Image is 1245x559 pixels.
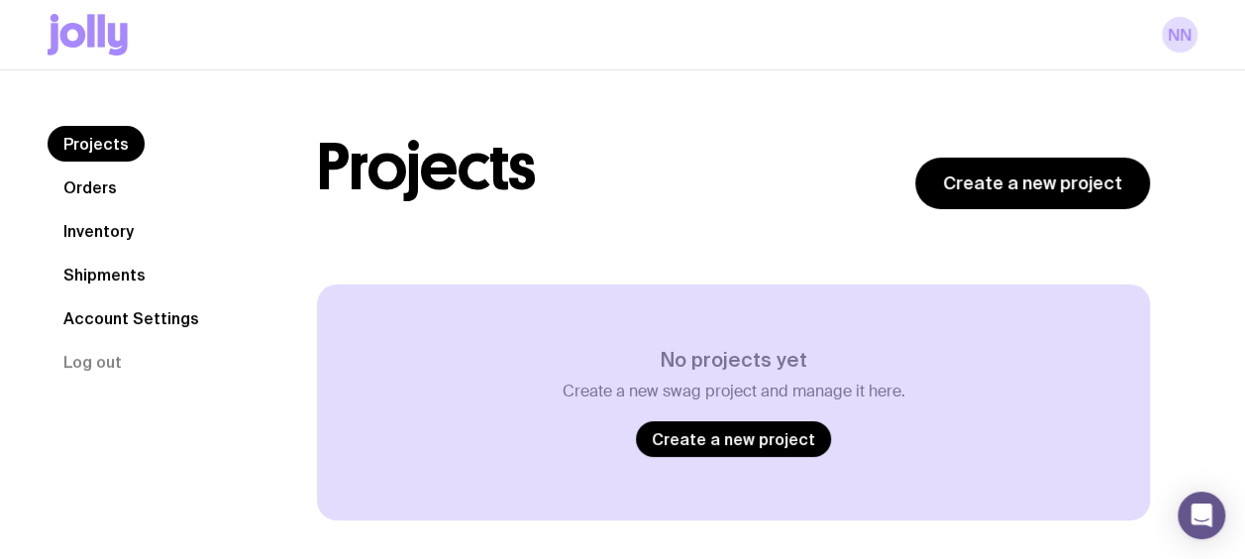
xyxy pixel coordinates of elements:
button: Log out [48,344,138,380]
a: Shipments [48,257,161,292]
a: Inventory [48,213,150,249]
a: nn [1162,17,1197,53]
a: Orders [48,169,133,205]
h1: Projects [317,136,536,199]
a: Projects [48,126,145,162]
a: Account Settings [48,300,215,336]
a: Create a new project [636,421,831,457]
div: Open Intercom Messenger [1178,492,1225,539]
a: Create a new project [915,158,1150,209]
h3: No projects yet [563,348,905,372]
p: Create a new swag project and manage it here. [563,382,905,401]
